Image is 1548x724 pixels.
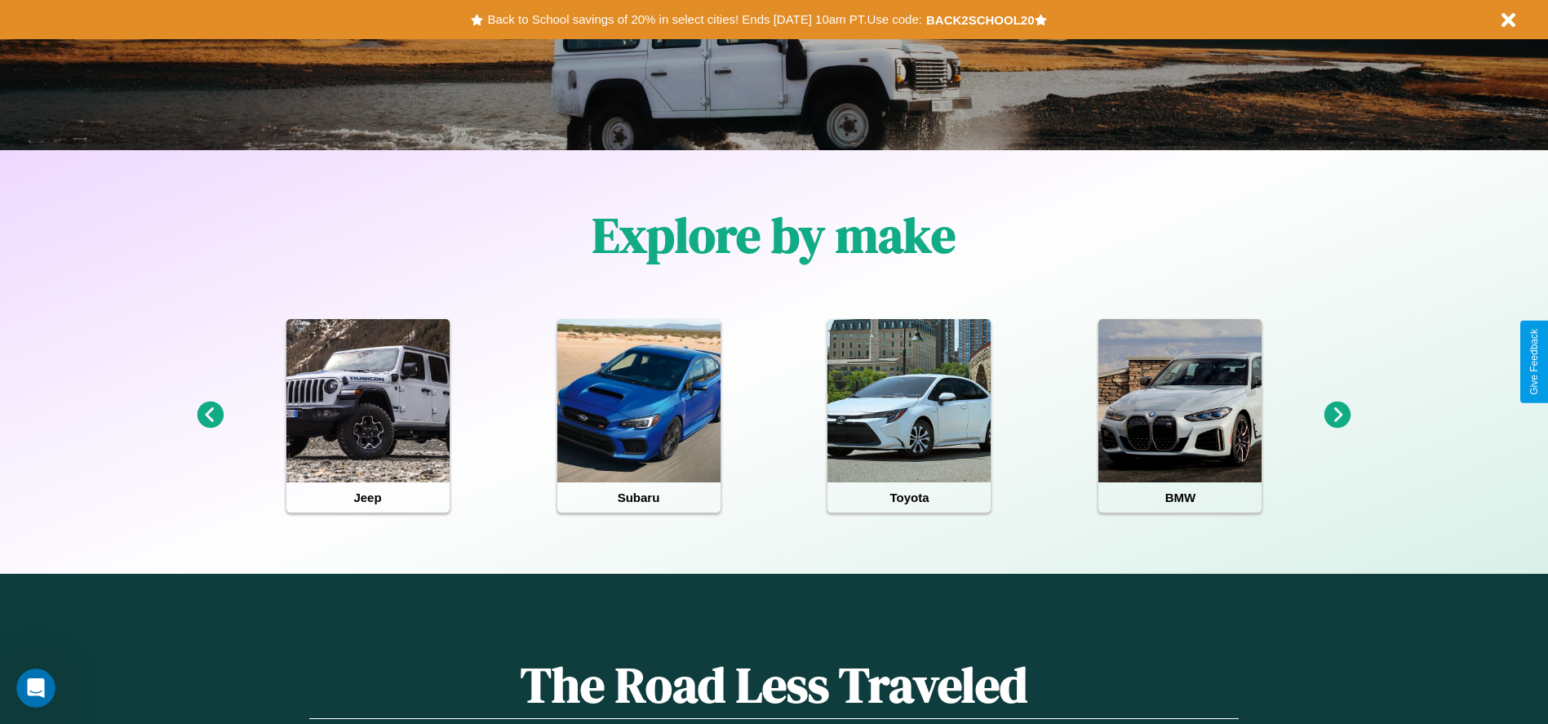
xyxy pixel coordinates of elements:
h4: Jeep [286,482,450,513]
h4: BMW [1098,482,1262,513]
div: Give Feedback [1528,329,1540,395]
button: Back to School savings of 20% in select cities! Ends [DATE] 10am PT.Use code: [483,8,925,31]
b: BACK2SCHOOL20 [926,13,1035,27]
h4: Subaru [557,482,721,513]
iframe: Intercom live chat [16,668,55,708]
h4: Toyota [827,482,991,513]
h1: Explore by make [592,202,956,269]
h1: The Road Less Traveled [309,651,1238,719]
